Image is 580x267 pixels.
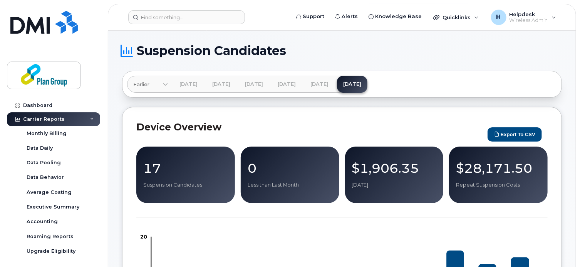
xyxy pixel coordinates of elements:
a: [DATE] [173,76,204,93]
span: Earlier [133,81,149,88]
a: [DATE] [206,76,236,93]
a: [DATE] [337,76,367,93]
a: [DATE] [239,76,269,93]
p: Less than Last Month [248,182,332,189]
button: Export to CSV [488,127,542,142]
tspan: 20 [140,234,147,240]
p: Suspension Candidates [143,182,228,189]
h2: Device Overview [136,121,484,133]
a: [DATE] [304,76,335,93]
a: [DATE] [272,76,302,93]
p: $28,171.50 [456,161,541,175]
p: Repeat Suspension Costs [456,182,541,189]
p: $1,906.35 [352,161,437,175]
a: Earlier [127,76,168,93]
p: 0 [248,161,332,175]
span: Suspension Candidates [137,45,286,57]
p: 17 [143,161,228,175]
p: [DATE] [352,182,437,189]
